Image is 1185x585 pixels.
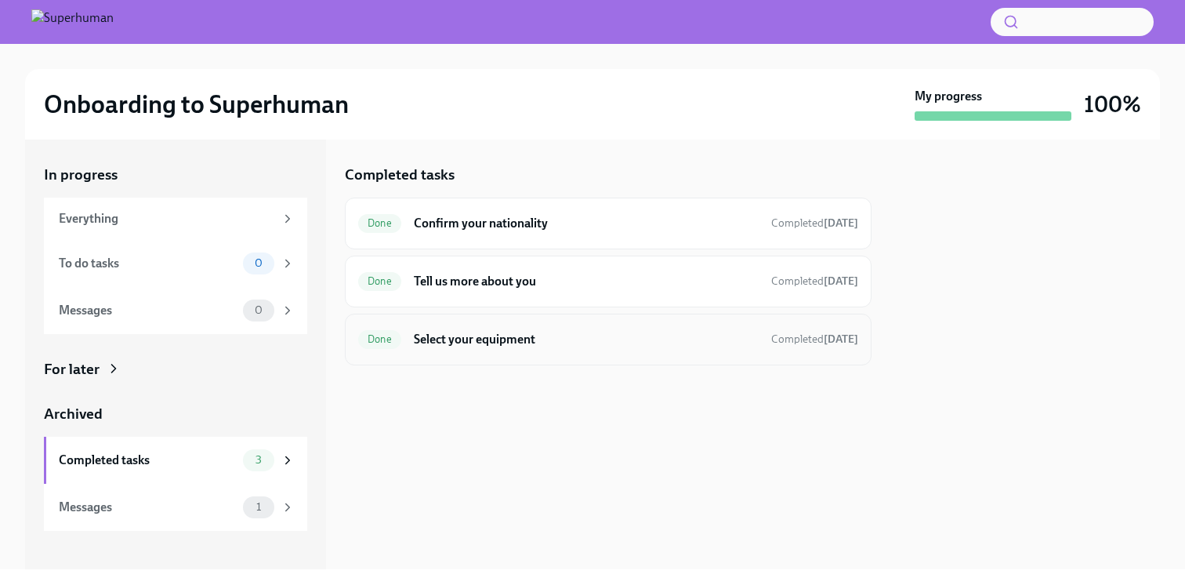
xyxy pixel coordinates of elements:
[44,437,307,484] a: Completed tasks3
[358,327,858,352] a: DoneSelect your equipmentCompleted[DATE]
[345,165,455,185] h5: Completed tasks
[44,484,307,531] a: Messages1
[1084,90,1141,118] h3: 100%
[824,274,858,288] strong: [DATE]
[245,257,272,269] span: 0
[771,216,858,230] span: Completed
[44,165,307,185] a: In progress
[414,273,759,290] h6: Tell us more about you
[915,88,982,105] strong: My progress
[44,404,307,424] a: Archived
[245,304,272,316] span: 0
[771,274,858,289] span: August 12th, 2025 08:22
[59,210,274,227] div: Everything
[824,332,858,346] strong: [DATE]
[59,452,237,469] div: Completed tasks
[44,359,307,380] a: For later
[31,9,114,35] img: Superhuman
[771,216,858,231] span: August 12th, 2025 08:11
[358,211,858,236] a: DoneConfirm your nationalityCompleted[DATE]
[358,275,401,287] span: Done
[414,331,759,348] h6: Select your equipment
[358,333,401,345] span: Done
[44,287,307,334] a: Messages0
[771,332,858,346] span: Completed
[358,269,858,294] a: DoneTell us more about youCompleted[DATE]
[414,215,759,232] h6: Confirm your nationality
[247,501,270,513] span: 1
[246,454,271,466] span: 3
[771,274,858,288] span: Completed
[824,216,858,230] strong: [DATE]
[358,217,401,229] span: Done
[771,332,858,347] span: August 12th, 2025 08:25
[59,302,237,319] div: Messages
[44,240,307,287] a: To do tasks0
[59,255,237,272] div: To do tasks
[44,359,100,380] div: For later
[44,198,307,240] a: Everything
[44,89,349,120] h2: Onboarding to Superhuman
[59,499,237,516] div: Messages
